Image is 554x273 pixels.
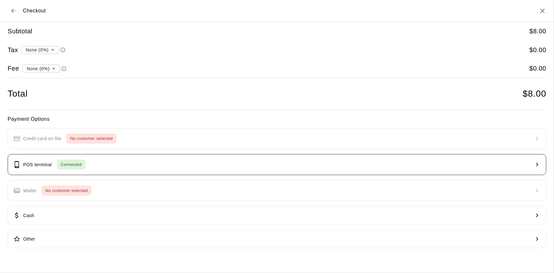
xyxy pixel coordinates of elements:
p: POS terminal [23,161,52,168]
h5: $ 0.00 [530,46,546,54]
h4: Total [8,88,28,99]
div: Checkout [8,5,46,17]
button: Close [539,7,546,15]
div: None (0%) [22,63,60,74]
p: Other [23,236,35,242]
button: Other [8,230,546,248]
h5: $ 8.00 [530,27,546,36]
h5: Fee [8,64,19,73]
h5: Subtotal [8,27,32,36]
p: Cash [23,212,34,219]
button: POS terminalConnected [8,154,546,175]
button: Cash [8,206,546,225]
div: None (0%) [21,44,59,56]
h5: Tax [8,46,18,54]
h6: Payment Options [8,115,546,123]
button: Back to cart [8,5,19,17]
h5: $ 0.00 [530,64,546,73]
span: Connected [57,161,85,168]
h4: $ 8.00 [523,88,546,99]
